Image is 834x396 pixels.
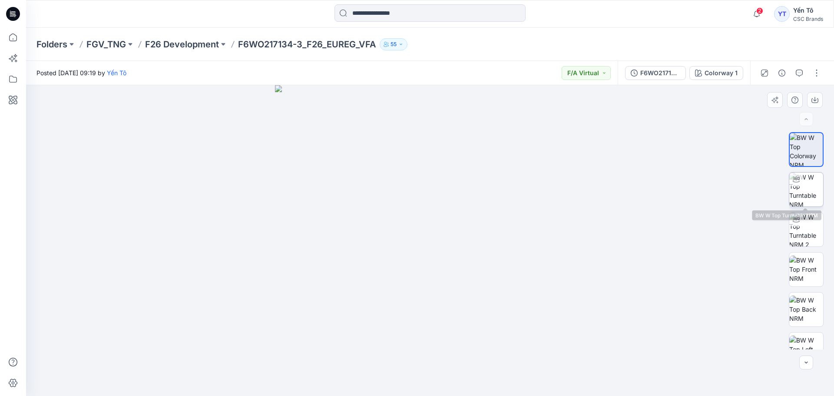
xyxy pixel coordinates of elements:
[238,38,376,50] p: F6WO217134-3_F26_EUREG_VFA
[391,40,397,49] p: 55
[756,7,763,14] span: 2
[789,296,823,323] img: BW W Top Back NRM
[107,69,126,77] a: Yến Tô
[86,38,126,50] a: FGV_TNG
[275,85,586,396] img: eyJhbGciOiJIUzI1NiIsImtpZCI6IjAiLCJzbHQiOiJzZXMiLCJ0eXAiOiJKV1QifQ.eyJkYXRhIjp7InR5cGUiOiJzdG9yYW...
[775,66,789,80] button: Details
[789,336,823,363] img: BW W Top Left NRM
[625,66,686,80] button: F6WO217134-3_F26_EUREG_VFA
[145,38,219,50] a: F26 Development
[790,133,823,166] img: BW W Top Colorway NRM
[789,256,823,283] img: BW W Top Front NRM
[705,68,738,78] div: Colorway 1
[789,173,823,206] img: BW W Top Turntable NRM
[793,5,823,16] div: Yến Tô
[36,38,67,50] a: Folders
[793,16,823,22] div: CSC Brands
[689,66,743,80] button: Colorway 1
[36,68,126,77] span: Posted [DATE] 09:19 by
[774,6,790,22] div: YT
[789,213,823,246] img: BW W Top Turntable NRM 2
[380,38,407,50] button: 55
[640,68,680,78] div: F6WO217134-3_F26_EUREG_VFA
